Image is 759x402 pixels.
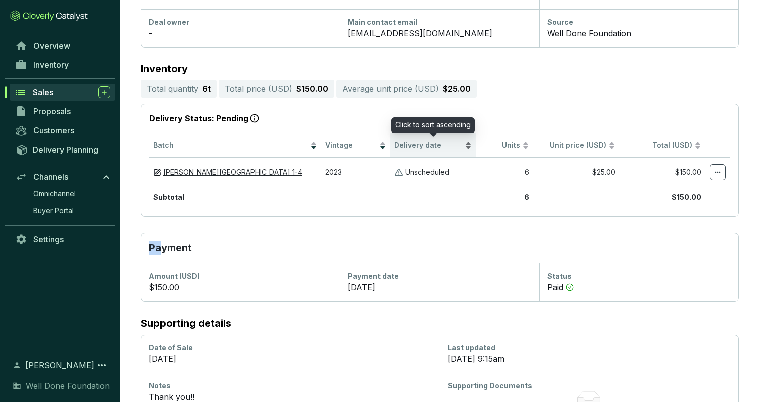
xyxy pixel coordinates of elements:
td: 2023 [321,158,390,186]
a: Proposals [10,103,115,120]
a: Inventory [10,56,115,73]
h2: Supporting details [141,318,739,329]
span: Delivery date [394,141,463,150]
span: Inventory [33,60,69,70]
div: Well Done Foundation [547,27,730,39]
p: 6 t [202,83,211,95]
span: Well Done Foundation [26,380,110,392]
div: Last updated [448,343,731,353]
div: Status [547,271,730,281]
td: 6 [476,158,533,186]
span: Overview [33,41,70,51]
span: Unit price (USD) [550,141,606,149]
b: $150.00 [672,193,701,201]
div: Notes [149,381,432,391]
b: 6 [524,193,529,201]
th: Batch [149,133,321,158]
p: $150.00 [296,83,328,95]
th: Delivery date [390,133,476,158]
td: $150.00 [619,158,705,186]
span: Customers [33,125,74,136]
div: $150.00 [149,281,332,293]
th: Units [476,133,533,158]
b: Subtotal [153,193,184,201]
div: Payment date [348,271,531,281]
div: Source [547,17,730,27]
span: Vintage [325,141,377,150]
span: Amount (USD) [149,272,200,280]
span: Settings [33,234,64,244]
th: Vintage [321,133,390,158]
p: Average unit price ( USD ) [342,83,439,95]
div: [DATE] 9:15am [448,353,731,365]
span: Omnichannel [33,189,76,199]
div: Main contact email [348,17,531,27]
a: Delivery Planning [10,141,115,158]
p: Unscheduled [405,168,449,177]
p: Delivery Status: Pending [149,112,730,125]
a: Omnichannel [28,186,115,201]
img: Unscheduled [394,168,403,177]
div: Supporting Documents [448,381,731,391]
img: draft [153,168,161,177]
span: Proposals [33,106,71,116]
a: Customers [10,122,115,139]
p: Total quantity [147,83,198,95]
a: Overview [10,37,115,54]
p: Paid [547,281,563,293]
a: Buyer Portal [28,203,115,218]
p: $25.00 [443,83,471,95]
div: Deal owner [149,17,332,27]
span: Delivery Planning [33,145,98,155]
div: [DATE] [149,353,432,365]
p: Total price ( USD ) [225,83,292,95]
span: Total (USD) [652,141,692,149]
div: [EMAIL_ADDRESS][DOMAIN_NAME] [348,27,531,39]
p: [DATE] [348,281,375,293]
a: Channels [10,168,115,185]
span: [PERSON_NAME] [25,359,94,371]
span: Batch [153,141,308,150]
div: Date of Sale [149,343,432,353]
span: Buyer Portal [33,206,74,216]
td: $25.00 [533,158,619,186]
p: Payment [149,241,730,255]
a: Settings [10,231,115,248]
a: [PERSON_NAME][GEOGRAPHIC_DATA] 1-4 [163,168,302,177]
div: Click to sort ascending [391,117,475,133]
div: - [149,27,332,39]
a: Sales [10,84,115,101]
p: Inventory [141,64,739,74]
span: Channels [33,172,68,182]
span: Units [480,141,520,150]
span: Sales [33,87,53,97]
